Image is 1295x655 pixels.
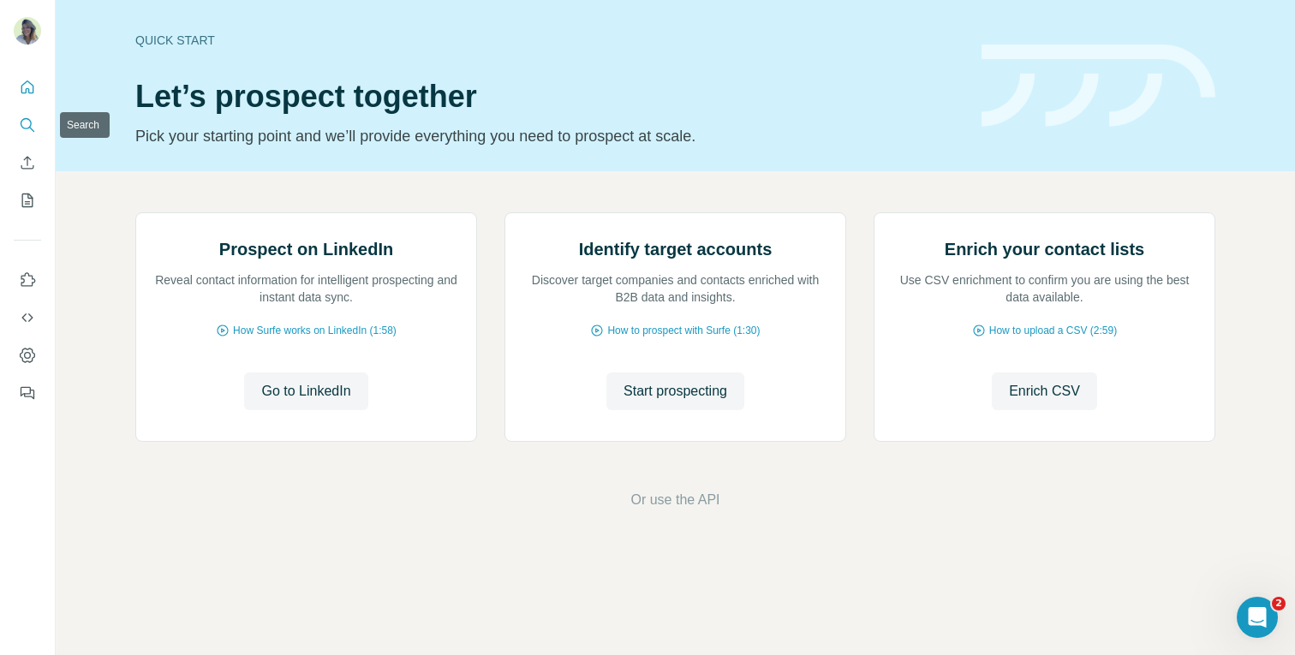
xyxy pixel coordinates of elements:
[135,32,961,49] div: Quick start
[606,372,744,410] button: Start prospecting
[14,302,41,333] button: Use Surfe API
[14,378,41,408] button: Feedback
[982,45,1215,128] img: banner
[14,110,41,140] button: Search
[1009,381,1080,402] span: Enrich CSV
[607,323,760,338] span: How to prospect with Surfe (1:30)
[14,340,41,371] button: Dashboard
[892,271,1197,306] p: Use CSV enrichment to confirm you are using the best data available.
[989,323,1117,338] span: How to upload a CSV (2:59)
[1272,597,1286,610] span: 2
[135,124,961,148] p: Pick your starting point and we’ll provide everything you need to prospect at scale.
[219,237,393,261] h2: Prospect on LinkedIn
[244,372,367,410] button: Go to LinkedIn
[14,147,41,178] button: Enrich CSV
[14,185,41,216] button: My lists
[624,381,727,402] span: Start prospecting
[522,271,828,306] p: Discover target companies and contacts enriched with B2B data and insights.
[14,17,41,45] img: Avatar
[945,237,1144,261] h2: Enrich your contact lists
[233,323,397,338] span: How Surfe works on LinkedIn (1:58)
[630,490,719,510] button: Or use the API
[1237,597,1278,638] iframe: Intercom live chat
[14,72,41,103] button: Quick start
[579,237,773,261] h2: Identify target accounts
[135,80,961,114] h1: Let’s prospect together
[14,265,41,295] button: Use Surfe on LinkedIn
[153,271,459,306] p: Reveal contact information for intelligent prospecting and instant data sync.
[992,372,1097,410] button: Enrich CSV
[261,381,350,402] span: Go to LinkedIn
